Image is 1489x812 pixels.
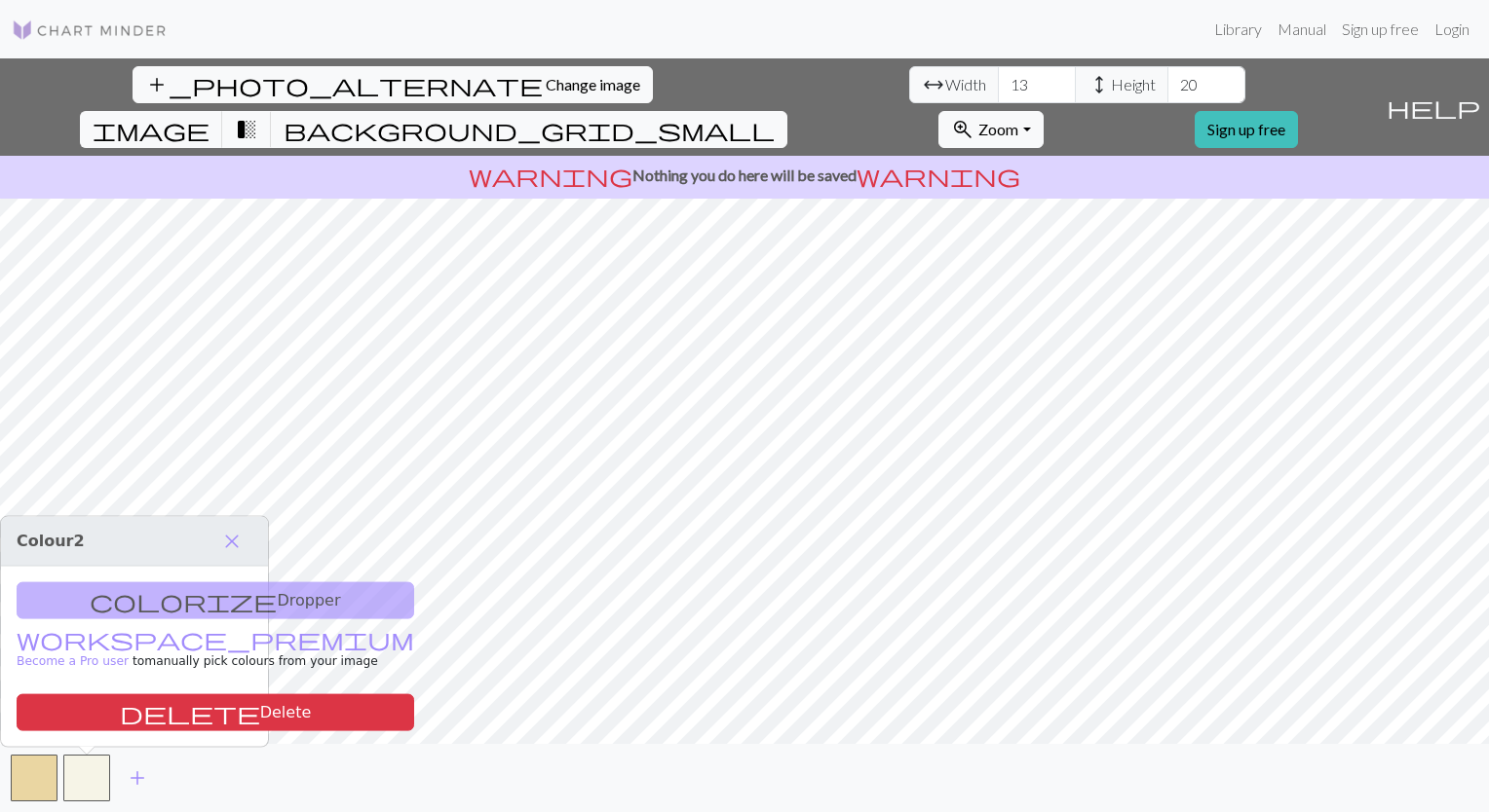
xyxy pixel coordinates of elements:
span: arrow_range [922,71,945,98]
span: close [220,528,244,555]
button: Delete color [17,694,414,731]
a: Library [1206,10,1270,49]
span: transition_fade [235,116,258,143]
span: add [126,764,149,792]
span: background_grid_small [284,116,775,143]
span: Width [945,73,986,96]
button: Change image [133,66,653,103]
p: Nothing you do here will be saved [8,164,1481,187]
button: Add color [113,759,162,796]
small: to manually pick colours from your image [17,634,414,668]
img: Logo [12,18,168,42]
a: Sign up free [1334,10,1427,49]
button: Zoom [938,111,1043,148]
button: Help [1378,58,1489,156]
span: image [93,116,210,143]
span: warning [857,162,1020,189]
button: Close [211,525,252,558]
span: help [1387,93,1480,121]
a: Manual [1270,10,1334,49]
span: Zoom [978,120,1018,138]
span: Change image [546,75,640,93]
span: zoom_in [951,116,974,143]
span: add_photo_alternate [145,71,543,98]
a: Login [1427,10,1477,49]
span: warning [469,162,632,189]
span: delete [120,699,260,726]
span: workspace_premium [17,625,414,652]
span: height [1088,71,1111,98]
span: Colour 2 [17,532,85,550]
a: Sign up free [1195,111,1298,148]
a: Become a Pro user [17,634,414,668]
span: Height [1111,73,1156,96]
